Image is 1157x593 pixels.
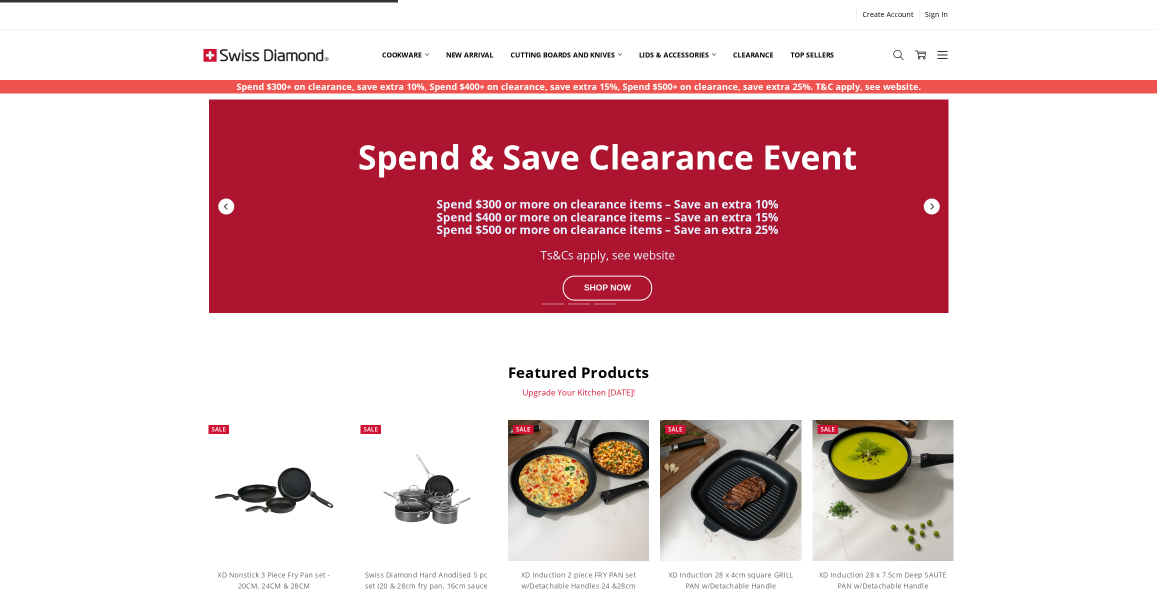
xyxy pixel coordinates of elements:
a: Redirect to https://swissdiamond.com.au/cookware/shop-by-collection/premium-steel-dlx/ [209,99,948,313]
h2: Featured Products [203,363,953,382]
a: XD Induction 28 x 7.5cm Deep SAUTE PAN w/Detachable Handle [819,570,947,590]
a: XD Nonstick 3 Piece Fry Pan set - 20CM, 24CM & 28CM [217,570,330,590]
span: Sale [363,425,378,433]
img: XD Nonstick 3 Piece Fry Pan set - 20CM, 24CM & 28CM [203,455,344,525]
strong: Spend $400 or more on clearance items – Save an extra 15% [436,209,778,225]
img: XD Induction 2 piece FRY PAN set w/Detachable Handles 24 &28cm [508,420,649,561]
strong: Spend $500 or more on clearance items – Save an extra 25% [436,221,778,237]
a: Clearance [724,32,782,77]
div: Previous [217,197,235,215]
strong: Spend $300 or more on clearance items – Save an extra 10% [436,196,778,212]
div: SHOP NOW [562,275,652,300]
a: Cutting boards and knives [502,32,630,77]
span: Sale [516,425,530,433]
a: XD Induction 28 x 4cm square GRILL PAN w/Detachable Handle [668,570,793,590]
a: XD Nonstick 3 Piece Fry Pan set - 20CM, 24CM & 28CM [203,420,344,561]
div: Slide 2 of 7 [565,297,591,310]
div: Ts&Cs apply, see website [329,249,885,261]
a: Top Sellers [782,32,842,77]
img: XD Induction 28 x 4cm square GRILL PAN w/Detachable Handle [660,420,801,561]
img: Swiss Diamond Hard Anodised 5 pc set (20 & 28cm fry pan, 16cm sauce pan w lid, 24x7cm saute pan w... [355,443,496,538]
img: Free Shipping On Every Order [203,30,328,80]
p: Spend $300+ on clearance, save extra 10%, Spend $400+ on clearance, save extra 15%, Spend $500+ o... [236,80,921,93]
a: Sign In [919,7,953,21]
p: Upgrade Your Kitchen [DATE]! [203,387,953,397]
a: Create Account [857,7,919,21]
a: XD Induction 2 piece FRY PAN set w/Detachable Handles 24 &28cm [521,570,636,590]
span: Sale [211,425,226,433]
span: Sale [668,425,682,433]
a: Lids & Accessories [630,32,724,77]
div: Spend & Save Clearance Event [329,139,885,176]
a: New arrival [437,32,502,77]
div: Slide 1 of 7 [539,297,565,310]
span: Sale [820,425,835,433]
div: Next [922,197,940,215]
a: Swiss Diamond Hard Anodised 5 pc set (20 & 28cm fry pan, 16cm sauce pan w lid, 24x7cm saute pan w... [355,420,496,561]
div: Slide 3 of 7 [591,297,617,310]
a: Cookware [373,32,437,77]
img: XD Induction 28 x 7.5cm Deep SAUTE PAN w/Detachable Handle [812,420,953,561]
